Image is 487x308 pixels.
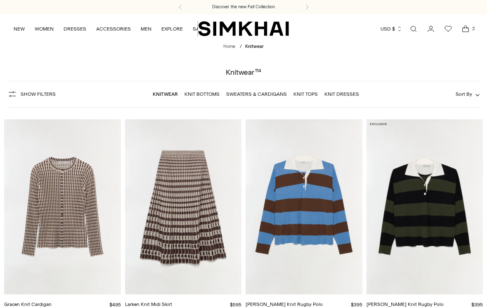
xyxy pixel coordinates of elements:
[212,4,275,10] a: Discover the new Fall Collection
[14,20,25,38] a: NEW
[366,119,483,294] a: Carson Knit Rugby Polo
[351,302,362,308] span: $395
[35,20,54,38] a: WOMEN
[456,90,480,99] button: Sort By
[230,302,241,308] span: $595
[223,43,264,50] nav: breadcrumbs
[381,20,402,38] button: USD $
[125,119,242,294] a: Larken Knit Midi Skirt
[226,69,261,76] h1: Knitwear
[64,20,86,38] a: DRESSES
[324,91,359,97] a: Knit Dresses
[7,88,56,101] button: Show Filters
[440,21,456,37] a: Wishlist
[423,21,439,37] a: Go to the account page
[226,91,287,97] a: Sweaters & Cardigans
[198,21,289,37] a: SIMKHAI
[246,301,323,307] a: [PERSON_NAME] Knit Rugby Polo
[456,91,472,97] span: Sort By
[193,20,205,38] a: SALE
[405,21,422,37] a: Open search modal
[4,119,121,294] a: Gracen Knit Cardigan
[240,43,242,50] div: /
[125,301,172,307] a: Larken Knit Midi Skirt
[109,302,121,308] span: $495
[161,20,183,38] a: EXPLORE
[96,20,131,38] a: ACCESSORIES
[366,301,444,307] a: [PERSON_NAME] Knit Rugby Polo
[21,91,56,97] span: Show Filters
[4,301,52,307] a: Gracen Knit Cardigan
[471,302,483,308] span: $395
[245,44,264,49] span: Knitwear
[153,85,359,103] nav: Linked collections
[255,69,261,76] div: 114
[184,91,220,97] a: Knit Bottoms
[223,44,235,49] a: Home
[153,91,178,97] a: Knitwear
[457,21,474,37] a: Open cart modal
[246,119,362,294] a: Carson Knit Rugby Polo
[141,20,151,38] a: MEN
[293,91,318,97] a: Knit Tops
[470,25,477,32] span: 2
